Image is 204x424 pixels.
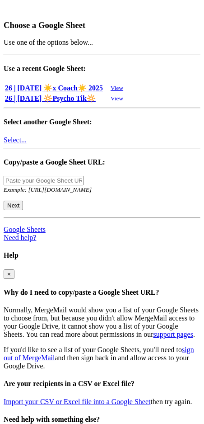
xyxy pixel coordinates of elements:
[4,20,200,30] h3: Choose a Google Sheet
[111,85,123,91] small: View
[4,201,23,210] input: Next
[4,346,194,362] a: sign out of MergeMail
[5,84,103,92] a: 26 | [DATE] ☀️x Coach☀️ 2025
[4,398,200,406] p: then try again.
[4,346,200,370] p: If you'd like to see a list of your Google Sheets, you'll need to and then sign back in and allow...
[4,380,200,388] h4: Are your recipients in a CSV or Excel file?
[4,226,47,233] a: Google Sheets
[4,398,150,405] a: Import your CSV or Excel file into a Google Sheet
[4,306,200,339] p: Normally, MergeMail would show you a list of your Google Sheets to choose from, but because you d...
[111,94,123,102] a: View
[7,271,11,278] span: ×
[4,38,200,47] p: Use one of the options below...
[111,84,123,91] a: View
[4,186,92,193] small: Example: [URL][DOMAIN_NAME]
[4,288,200,297] h4: Why do I need to copy/paste a Google Sheet URL?
[4,176,83,185] input: Paste your Google Sheet URL here
[5,94,96,102] a: 26 | [DATE] 🔆Psycho Tik🔆
[4,118,200,126] h4: Select another Google Sheet:
[4,269,14,279] button: Close
[4,234,36,241] a: Need help?
[4,158,200,166] h4: Copy/paste a Google Sheet URL:
[4,65,200,73] h4: Use a recent Google Sheet:
[153,330,193,338] a: support pages
[4,251,200,259] h4: Help
[4,415,200,424] h4: Need help with something else?
[111,95,123,102] small: View
[4,136,27,144] a: Select...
